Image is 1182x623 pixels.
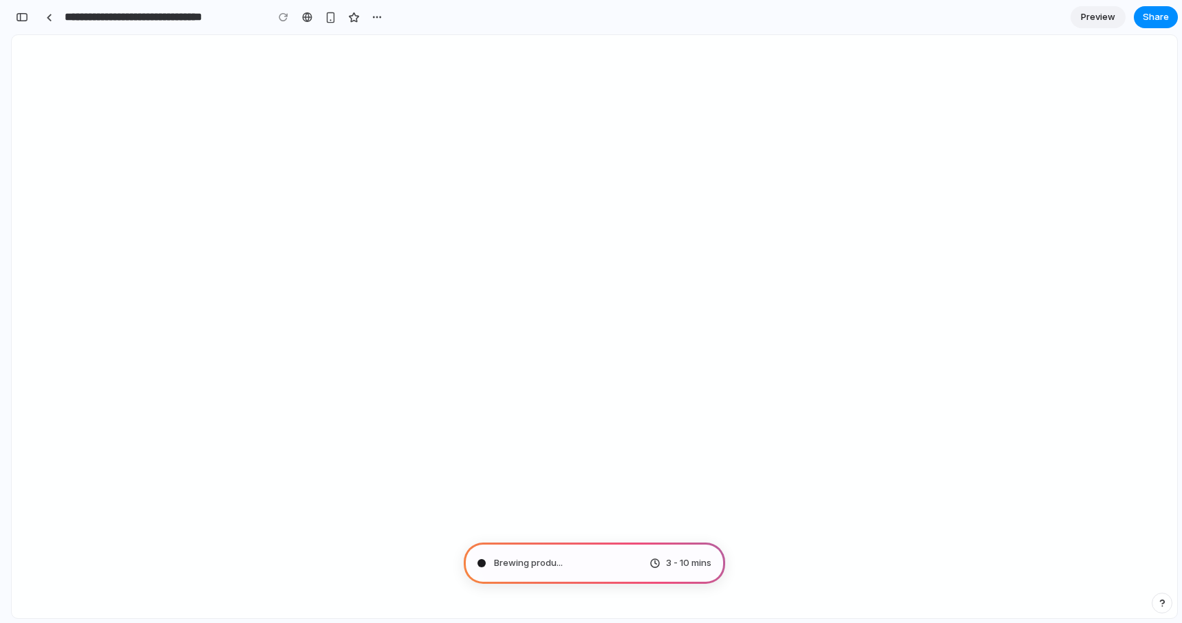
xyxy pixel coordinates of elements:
span: Share [1143,10,1169,24]
a: Preview [1071,6,1126,28]
button: Share [1134,6,1178,28]
span: 3 - 10 mins [666,556,711,570]
span: Brewing produ ... [494,556,563,570]
span: Preview [1081,10,1115,24]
